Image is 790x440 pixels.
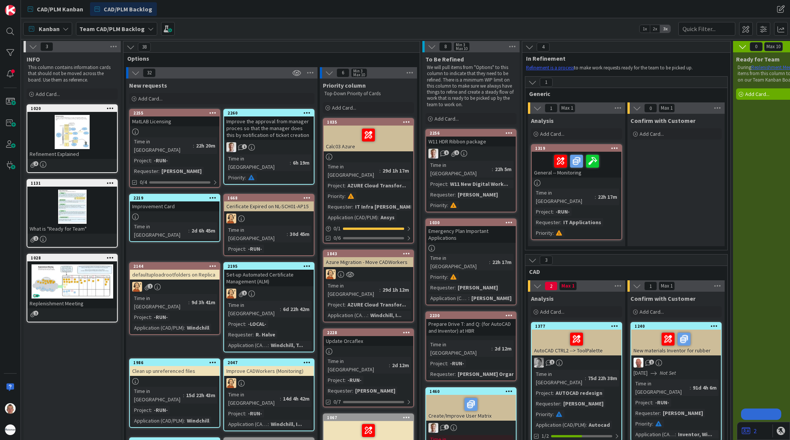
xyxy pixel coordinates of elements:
[224,195,314,201] div: 1668
[426,319,516,336] div: Prepare Drive T: and Q: (for AutoCAD and Inventor) at HBR
[27,255,117,261] div: 1028
[742,426,757,435] a: 2
[333,225,341,233] span: 0 / 1
[428,340,491,357] div: Time in [GEOGRAPHIC_DATA]
[489,258,490,266] span: :
[532,323,621,355] div: 1377AutoCAD CTRL2 --> ToolPalette
[287,230,288,238] span: :
[226,330,253,339] div: Requester
[31,106,117,111] div: 1020
[224,359,314,376] div: 2047Improve CADWorkers (Monitoring)
[430,130,516,136] div: 2256
[532,152,621,178] div: General -- Monitoring
[138,95,163,102] span: Add Card...
[326,281,379,298] div: Time in [GEOGRAPHIC_DATA]
[224,195,314,211] div: 1668Cerificate Expired on NL-SCH01-AP15
[344,192,346,200] span: :
[326,192,344,200] div: Priority
[224,110,314,116] div: 2260
[426,219,516,243] div: 1030Emergency Plan Important Applications
[140,178,147,186] span: 0/4
[281,305,311,313] div: 6d 22h 42m
[379,286,381,294] span: :
[324,329,413,336] div: 2228
[346,181,408,190] div: AZURE Cloud Transfor...
[537,42,550,52] span: 4
[228,264,314,269] div: 2195
[246,320,268,328] div: -LOCAL-
[426,312,516,319] div: 2230
[428,190,455,199] div: Requester
[585,374,586,382] span: :
[428,161,492,178] div: Time in [GEOGRAPHIC_DATA]
[447,273,448,281] span: :
[133,264,220,269] div: 2144
[540,130,564,137] span: Add Card...
[353,73,365,77] div: Max 10
[640,308,664,315] span: Add Card...
[430,313,516,318] div: 2230
[531,117,554,124] span: Analysis
[560,218,561,226] span: :
[595,193,596,201] span: :
[447,201,448,209] span: :
[456,283,500,292] div: [PERSON_NAME]
[428,254,489,270] div: Time in [GEOGRAPHIC_DATA]
[650,25,660,33] span: 2x
[127,55,410,62] span: Options
[224,263,314,286] div: 2195Set-up Automated Certificate Management (ALM)
[456,43,465,47] div: Min 3
[90,2,157,16] a: CAD/PLM Backlog
[644,104,657,113] span: 0
[188,226,190,235] span: :
[344,181,346,190] span: :
[428,370,455,378] div: Requester
[326,357,389,374] div: Time in [GEOGRAPHIC_DATA]
[535,324,621,329] div: 1377
[426,423,516,433] div: BO
[185,324,211,332] div: Windchill
[534,218,560,226] div: Requester
[332,104,356,111] span: Add Card...
[130,195,220,211] div: 2219Improvement Card
[586,374,619,382] div: 75d 22h 38m
[561,106,573,110] div: Max 1
[226,320,245,328] div: Project
[132,222,188,239] div: Time in [GEOGRAPHIC_DATA]
[561,218,603,226] div: IT Applications
[158,167,160,175] span: :
[27,55,40,63] span: INFO
[531,295,554,302] span: Analysis
[324,126,413,151] div: Calc03 Azure
[634,358,643,368] img: RK
[550,360,555,365] span: 1
[129,82,167,89] span: New requests
[133,195,220,201] div: 2219
[226,341,268,349] div: Application (CAD/PLM)
[660,25,670,33] span: 3x
[130,195,220,201] div: 2219
[379,213,397,222] div: Ansys
[750,42,763,51] span: 0
[389,361,390,369] span: :
[630,295,695,302] span: Confirm with Customer
[333,234,341,242] span: 0/6
[640,130,664,137] span: Add Card...
[469,294,513,302] div: [PERSON_NAME]
[428,294,468,302] div: Application (CAD/PLM)
[492,165,493,173] span: :
[353,203,417,211] div: IT Infra [PERSON_NAME]
[138,42,151,52] span: 38
[224,116,314,140] div: Improve the approval from manager proces so that the manager does this by notification of ticket ...
[468,294,469,302] span: :
[27,105,117,112] div: 1020
[455,283,456,292] span: :
[242,144,247,149] span: 1
[493,344,513,353] div: 2d 12m
[426,388,516,395] div: 1460
[254,330,277,339] div: R. Halve
[133,360,220,365] div: 1986
[224,359,314,366] div: 2047
[766,45,781,49] div: Max 10
[390,361,411,369] div: 2d 12m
